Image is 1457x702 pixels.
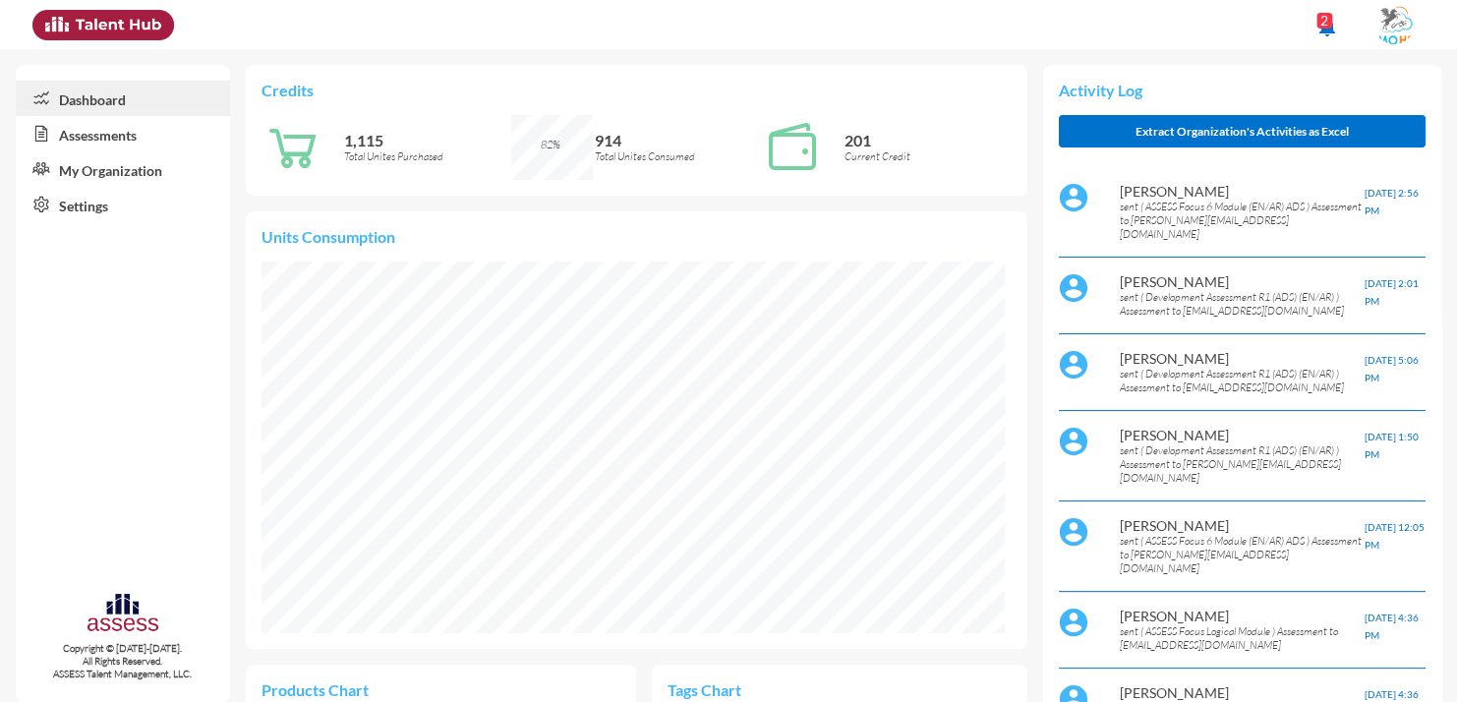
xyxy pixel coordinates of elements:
p: Copyright © [DATE]-[DATE]. All Rights Reserved. ASSESS Talent Management, LLC. [16,642,230,680]
p: [PERSON_NAME] [1120,517,1365,534]
img: assesscompany-logo.png [86,591,160,637]
span: [DATE] 1:50 PM [1365,431,1419,460]
p: Products Chart [262,680,441,699]
img: default%20profile%20image.svg [1059,517,1088,547]
a: Dashboard [16,81,230,116]
mat-icon: notifications [1315,15,1339,38]
span: [DATE] 12:05 PM [1365,521,1425,551]
img: default%20profile%20image.svg [1059,183,1088,212]
p: 201 [845,131,1012,149]
p: [PERSON_NAME] [1120,350,1365,367]
p: Total Unites Consumed [595,149,762,163]
p: sent ( ASSESS Focus 6 Module (EN/AR) ADS ) Assessment to [PERSON_NAME][EMAIL_ADDRESS][DOMAIN_NAME] [1120,534,1365,575]
a: Assessments [16,116,230,151]
img: default%20profile%20image.svg [1059,273,1088,303]
p: sent ( ASSESS Focus Logical Module ) Assessment to [EMAIL_ADDRESS][DOMAIN_NAME] [1120,624,1365,652]
span: [DATE] 2:01 PM [1365,277,1419,307]
p: [PERSON_NAME] [1120,608,1365,624]
p: sent ( Development Assessment R1 (ADS) (EN/AR) ) Assessment to [EMAIL_ADDRESS][DOMAIN_NAME] [1120,367,1365,394]
p: [PERSON_NAME] [1120,183,1365,200]
p: Units Consumption [262,227,1012,246]
p: 914 [595,131,762,149]
p: Current Credit [845,149,1012,163]
p: sent ( ASSESS Focus 6 Module (EN/AR) ADS ) Assessment to [PERSON_NAME][EMAIL_ADDRESS][DOMAIN_NAME] [1120,200,1365,241]
p: sent ( Development Assessment R1 (ADS) (EN/AR) ) Assessment to [EMAIL_ADDRESS][DOMAIN_NAME] [1120,290,1365,318]
p: Credits [262,81,1012,99]
p: Activity Log [1059,81,1426,99]
p: sent ( Development Assessment R1 (ADS) (EN/AR) ) Assessment to [PERSON_NAME][EMAIL_ADDRESS][DOMAI... [1120,443,1365,485]
a: Settings [16,187,230,222]
span: [DATE] 2:56 PM [1365,187,1419,216]
p: 1,115 [344,131,511,149]
span: [DATE] 5:06 PM [1365,354,1419,383]
a: My Organization [16,151,230,187]
span: [DATE] 4:36 PM [1365,612,1419,641]
p: [PERSON_NAME] [1120,684,1365,701]
p: Total Unites Purchased [344,149,511,163]
img: default%20profile%20image.svg [1059,608,1088,637]
span: 82% [541,138,560,151]
img: default%20profile%20image.svg [1059,350,1088,380]
p: [PERSON_NAME] [1120,427,1365,443]
button: Extract Organization's Activities as Excel [1059,115,1426,147]
p: Tags Chart [668,680,840,699]
p: [PERSON_NAME] [1120,273,1365,290]
div: 2 [1316,13,1332,29]
img: default%20profile%20image.svg [1059,427,1088,456]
